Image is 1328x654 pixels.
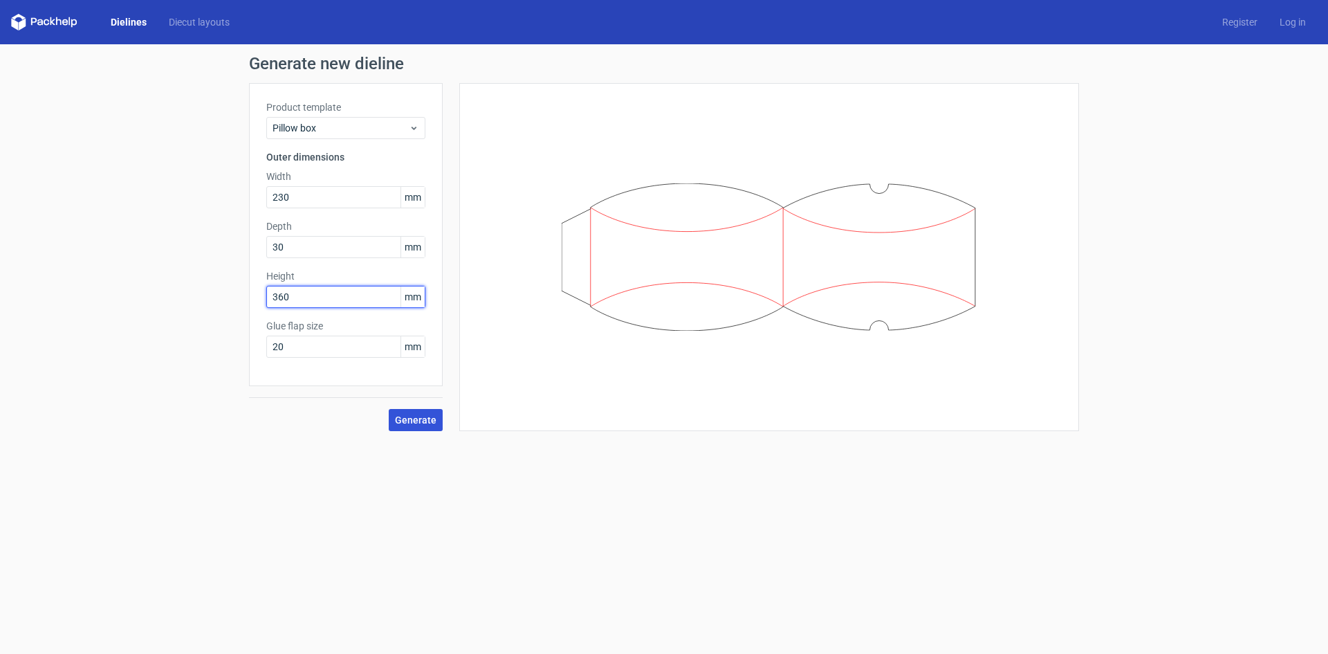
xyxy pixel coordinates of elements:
label: Product template [266,100,425,114]
span: mm [400,187,425,208]
span: mm [400,336,425,357]
a: Log in [1269,15,1317,29]
span: mm [400,287,425,307]
h3: Outer dimensions [266,150,425,164]
a: Register [1211,15,1269,29]
h1: Generate new dieline [249,55,1079,72]
span: Generate [395,415,436,425]
label: Depth [266,219,425,233]
a: Dielines [100,15,158,29]
span: Pillow box [273,121,409,135]
a: Diecut layouts [158,15,241,29]
label: Glue flap size [266,319,425,333]
label: Height [266,269,425,283]
label: Width [266,170,425,183]
button: Generate [389,409,443,431]
span: mm [400,237,425,257]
